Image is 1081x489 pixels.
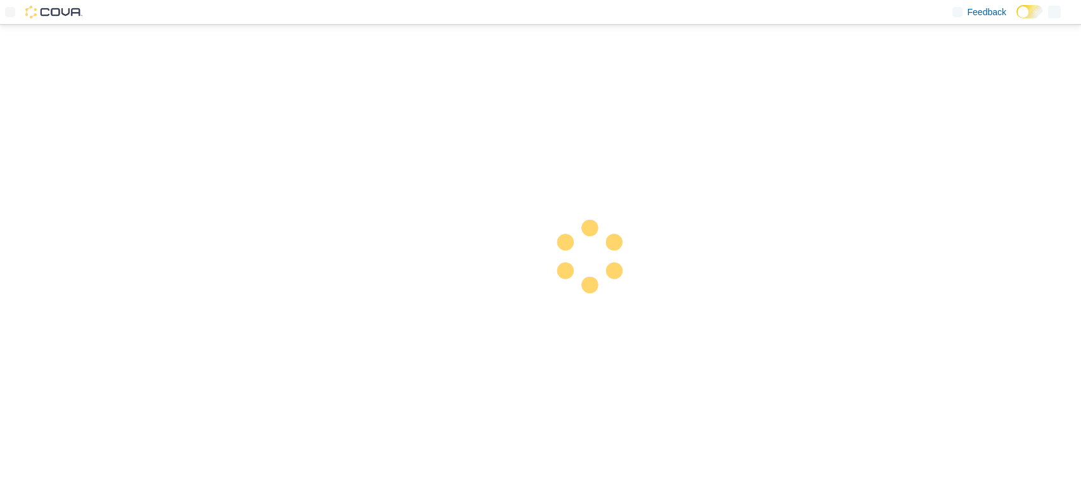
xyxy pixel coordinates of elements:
[1016,18,1017,19] span: Dark Mode
[541,210,636,305] img: cova-loader
[968,6,1006,18] span: Feedback
[25,6,82,18] img: Cova
[1016,5,1043,18] input: Dark Mode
